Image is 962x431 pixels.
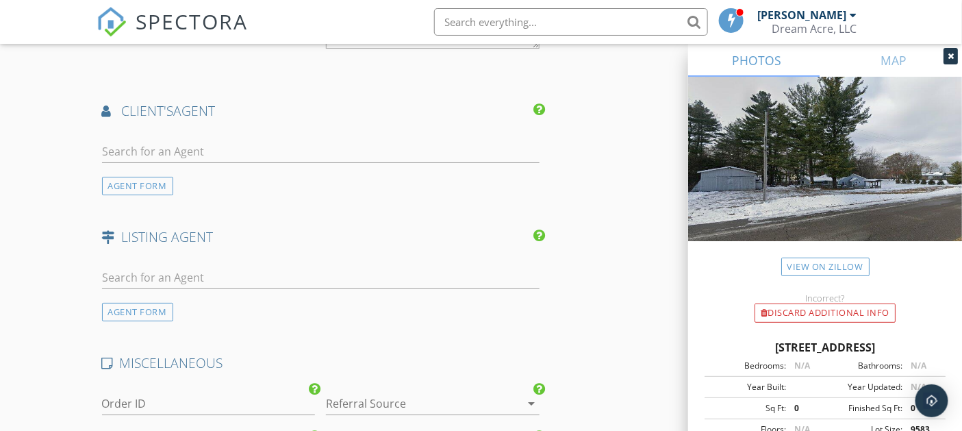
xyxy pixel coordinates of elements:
[136,7,249,36] span: SPECTORA
[97,7,127,37] img: The Best Home Inspection Software - Spectora
[902,402,941,415] div: 0
[825,402,902,415] div: Finished Sq Ft:
[102,102,540,120] h4: AGENT
[434,8,708,36] input: Search everything...
[755,304,896,323] div: Discard Additional info
[102,228,540,246] h4: LISTING AGENT
[911,381,926,393] span: N/A
[102,303,173,321] div: AGENT FORM
[688,77,962,274] img: streetview
[709,381,786,393] div: Year Built:
[709,360,786,372] div: Bedrooms:
[825,44,962,77] a: MAP
[786,402,825,415] div: 0
[772,22,857,36] div: Dream Acre, LLC
[758,8,847,22] div: [PERSON_NAME]
[688,44,825,77] a: PHOTOS
[102,177,173,195] div: AGENT FORM
[102,354,540,372] h4: MISCELLANEOUS
[794,360,810,371] span: N/A
[709,402,786,415] div: Sq Ft:
[523,395,540,412] i: arrow_drop_down
[102,267,540,289] input: Search for an Agent
[688,293,962,304] div: Incorrect?
[97,19,249,47] a: SPECTORA
[825,360,902,372] div: Bathrooms:
[781,258,870,276] a: View on Zillow
[102,140,540,163] input: Search for an Agent
[121,101,173,120] span: client's
[705,339,946,356] div: [STREET_ADDRESS]
[915,384,948,417] div: Open Intercom Messenger
[825,381,902,393] div: Year Updated:
[911,360,926,371] span: N/A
